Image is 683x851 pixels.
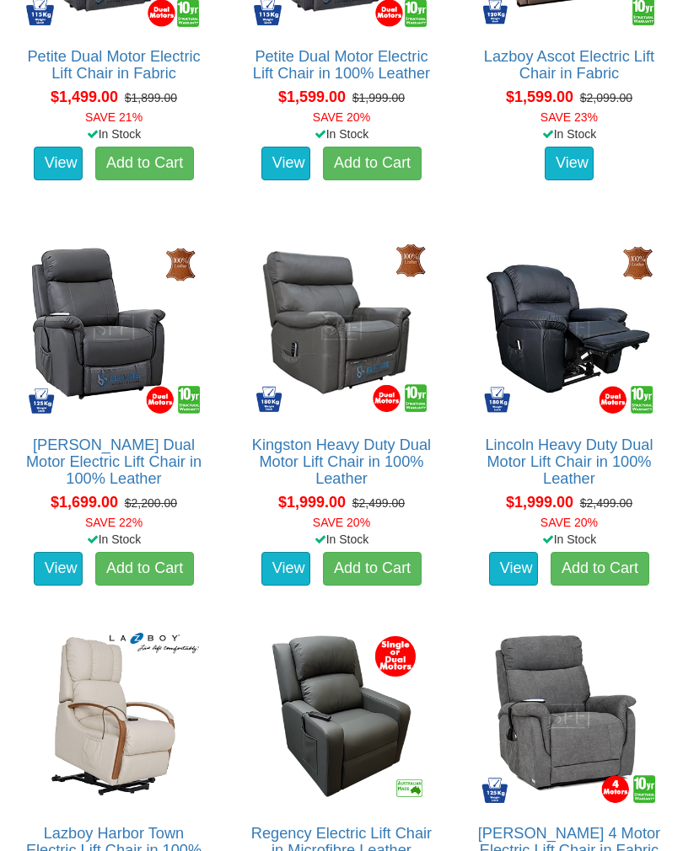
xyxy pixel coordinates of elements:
a: View [34,147,83,180]
span: $1,699.00 [51,494,118,511]
a: Lazboy Ascot Electric Lift Chair in Fabric [484,48,654,82]
a: View [261,147,310,180]
div: In Stock [237,126,446,142]
font: SAVE 21% [85,110,143,124]
del: $2,099.00 [580,91,632,104]
a: Kingston Heavy Duty Dual Motor Lift Chair in 100% Leather [252,436,431,487]
a: Petite Dual Motor Electric Lift Chair in Fabric [27,48,200,82]
a: View [261,552,310,586]
div: In Stock [465,531,674,548]
div: In Stock [465,126,674,142]
del: $1,899.00 [125,91,177,104]
a: Add to Cart [95,147,194,180]
img: Kingston Heavy Duty Dual Motor Lift Chair in 100% Leather [250,236,433,420]
a: Add to Cart [323,552,422,586]
a: Add to Cart [95,552,194,586]
a: View [489,552,538,586]
a: Petite Dual Motor Electric Lift Chair in 100% Leather [253,48,430,82]
div: In Stock [237,531,446,548]
font: SAVE 20% [313,516,370,529]
font: SAVE 20% [540,516,598,529]
del: $2,200.00 [125,496,177,510]
a: Lincoln Heavy Duty Dual Motor Lift Chair in 100% Leather [485,436,653,487]
a: View [545,147,594,180]
span: $1,999.00 [278,494,346,511]
del: $2,499.00 [580,496,632,510]
font: SAVE 20% [313,110,370,124]
del: $2,499.00 [352,496,405,510]
div: In Stock [9,126,218,142]
a: Add to Cart [551,552,649,586]
img: Lincoln Heavy Duty Dual Motor Lift Chair in 100% Leather [477,236,661,420]
a: Add to Cart [323,147,422,180]
span: $1,999.00 [506,494,573,511]
span: $1,499.00 [51,88,118,105]
img: Dalton Dual Motor Electric Lift Chair in 100% Leather [22,236,206,420]
font: SAVE 22% [85,516,143,529]
img: Regency Electric Lift Chair in Microfibre Leather [250,624,433,808]
img: Dalton 4 Motor Electric Lift Chair in Fabric [477,624,661,808]
span: $1,599.00 [278,88,346,105]
span: $1,599.00 [506,88,573,105]
del: $1,999.00 [352,91,405,104]
a: View [34,552,83,586]
img: Lazboy Harbor Town Electric Lift Chair in 100% Leather [22,624,206,808]
a: [PERSON_NAME] Dual Motor Electric Lift Chair in 100% Leather [26,436,202,487]
div: In Stock [9,531,218,548]
font: SAVE 23% [540,110,598,124]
